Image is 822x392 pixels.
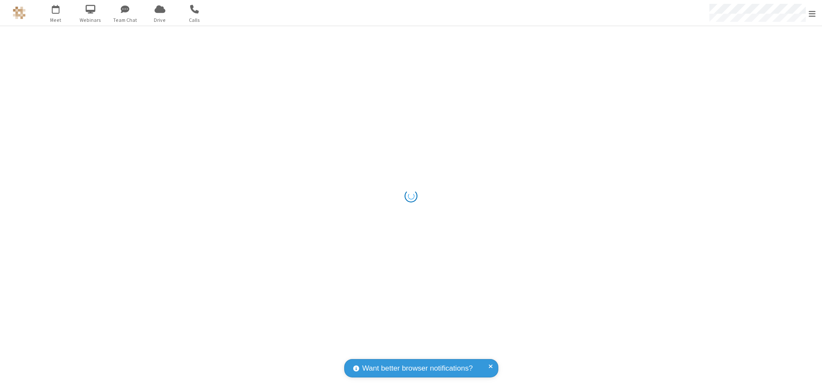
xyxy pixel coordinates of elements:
[40,16,72,24] span: Meet
[144,16,176,24] span: Drive
[109,16,141,24] span: Team Chat
[362,363,473,374] span: Want better browser notifications?
[179,16,211,24] span: Calls
[74,16,107,24] span: Webinars
[13,6,26,19] img: QA Selenium DO NOT DELETE OR CHANGE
